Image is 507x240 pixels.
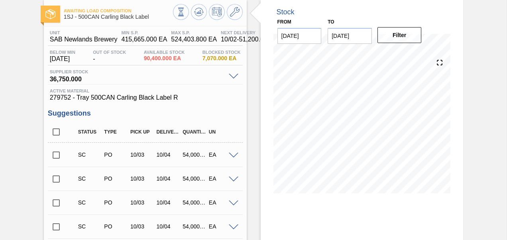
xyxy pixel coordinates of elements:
[221,30,279,35] span: Next Delivery
[76,199,104,206] div: Suggestion Created
[173,4,189,20] button: Stocks Overview
[181,223,208,230] div: 54,000.000
[207,175,235,182] div: EA
[102,129,130,135] div: Type
[155,151,183,158] div: 10/04/2025
[76,129,104,135] div: Status
[191,4,207,20] button: Update Chart
[181,199,208,206] div: 54,000.000
[202,50,241,55] span: Blocked Stock
[128,223,156,230] div: 10/03/2025
[209,4,225,20] button: Schedule Inventory
[76,175,104,182] div: Suggestion Created
[207,129,235,135] div: UN
[128,199,156,206] div: 10/03/2025
[144,55,185,61] span: 90,400.000 EA
[76,151,104,158] div: Suggestion Created
[221,36,279,43] span: 10/02 - 51,200.000 EA
[277,28,322,44] input: mm/dd/yyyy
[50,30,118,35] span: Unit
[207,151,235,158] div: EA
[171,30,217,35] span: MAX S.P.
[207,199,235,206] div: EA
[202,55,241,61] span: 7,070.000 EA
[277,19,291,25] label: From
[277,8,295,16] div: Stock
[45,9,55,19] img: Ícone
[122,30,167,35] span: MIN S.P.
[76,223,104,230] div: Suggestion Created
[377,27,422,43] button: Filter
[102,199,130,206] div: Purchase order
[50,89,241,93] span: Active Material
[50,69,225,74] span: Supplier Stock
[155,175,183,182] div: 10/04/2025
[93,50,126,55] span: Out Of Stock
[155,129,183,135] div: Delivery
[181,175,208,182] div: 54,000.000
[64,14,173,20] span: 1SJ - 500CAN Carling Black Label
[102,151,130,158] div: Purchase order
[122,36,167,43] span: 415,665.000 EA
[128,175,156,182] div: 10/03/2025
[50,74,225,82] span: 36,750.000
[50,36,118,43] span: SAB Newlands Brewery
[144,50,185,55] span: Available Stock
[155,223,183,230] div: 10/04/2025
[128,151,156,158] div: 10/03/2025
[155,199,183,206] div: 10/04/2025
[50,50,75,55] span: Below Min
[227,4,243,20] button: Go to Master Data / General
[102,223,130,230] div: Purchase order
[181,129,208,135] div: Quantity
[48,109,243,118] h3: Suggestions
[171,36,217,43] span: 524,403.800 EA
[207,223,235,230] div: EA
[50,94,241,101] span: 279752 - Tray 500CAN Carling Black Label R
[328,28,372,44] input: mm/dd/yyyy
[181,151,208,158] div: 54,000.000
[102,175,130,182] div: Purchase order
[128,129,156,135] div: Pick up
[64,8,173,13] span: Awaiting Load Composition
[328,19,334,25] label: to
[50,55,75,63] span: [DATE]
[91,50,128,63] div: -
